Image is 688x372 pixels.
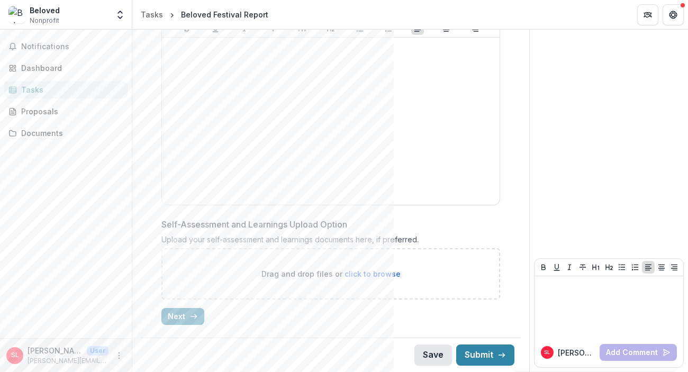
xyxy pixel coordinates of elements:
span: Nonprofit [30,16,59,25]
p: [PERSON_NAME] [28,345,83,356]
p: Drag and drop files or [261,268,401,279]
div: Beloved [30,5,60,16]
button: Italicize [563,261,576,274]
button: Ordered List [629,261,641,274]
div: Dashboard [21,62,119,74]
button: More [113,349,125,362]
div: Upload your self-assessment and learnings documents here, if preferred. [161,235,500,248]
a: Dashboard [4,59,128,77]
p: [PERSON_NAME][EMAIL_ADDRESS][DOMAIN_NAME] [28,356,108,366]
a: Documents [4,124,128,142]
button: Open entity switcher [113,4,128,25]
button: Next [161,308,204,325]
button: Bold [537,261,550,274]
a: Proposals [4,103,128,120]
button: Bullet List [615,261,628,274]
button: Align Left [642,261,655,274]
span: Notifications [21,42,123,51]
button: Get Help [663,4,684,25]
div: Sara Luria [11,352,19,359]
button: Heading 2 [603,261,615,274]
div: Tasks [21,84,119,95]
button: Align Center [655,261,668,274]
button: Strike [576,261,589,274]
p: [PERSON_NAME] [558,347,595,358]
button: Underline [550,261,563,274]
img: Beloved [8,6,25,23]
a: Tasks [4,81,128,98]
button: Partners [637,4,658,25]
p: User [87,346,108,356]
div: Sara Luria [544,350,550,355]
div: Tasks [141,9,163,20]
button: Save [414,344,452,366]
button: Submit [456,344,514,366]
button: Add Comment [600,344,677,361]
span: click to browse [345,269,401,278]
nav: breadcrumb [137,7,273,22]
p: Self-Assessment and Learnings Upload Option [161,218,347,231]
button: Notifications [4,38,128,55]
button: Heading 1 [590,261,602,274]
a: Tasks [137,7,167,22]
div: Proposals [21,106,119,117]
div: Documents [21,128,119,139]
div: Beloved Festival Report [181,9,268,20]
button: Align Right [668,261,681,274]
